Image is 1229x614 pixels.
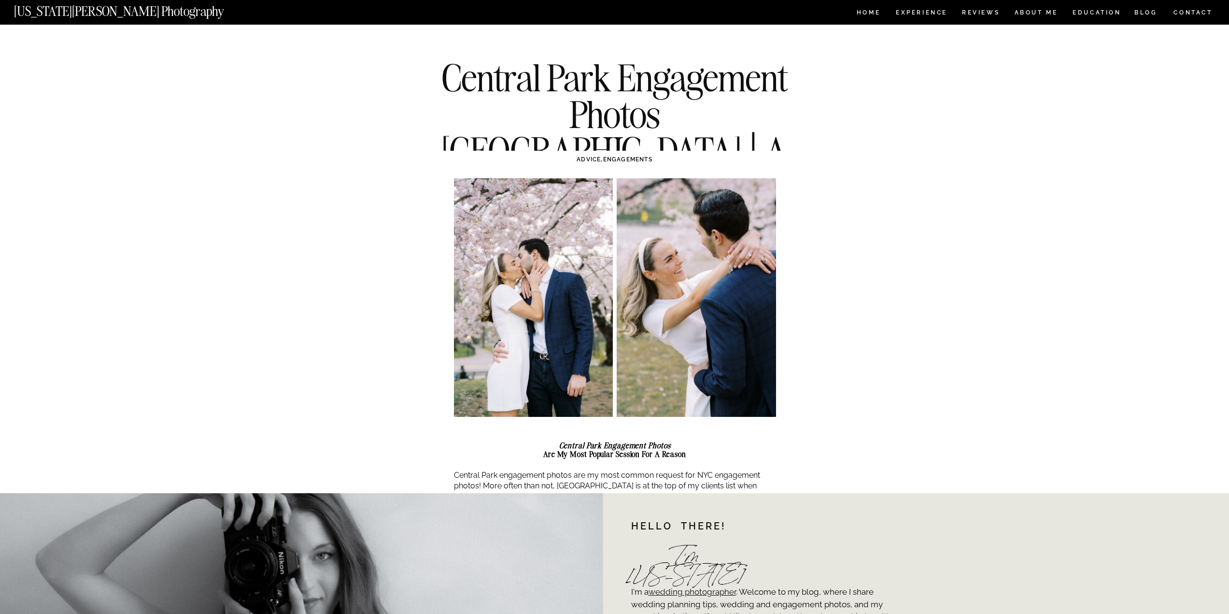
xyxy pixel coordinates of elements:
[454,178,613,417] img: Engagement Photos NYC
[543,449,686,459] strong: Are My Most Popular Session For a Reason
[627,551,746,569] h2: I'm [US_STATE]
[631,522,881,533] h1: Hello there!
[649,587,736,597] a: wedding photographer
[1134,10,1158,18] a: BLOG
[896,10,946,18] a: Experience
[1072,10,1122,18] a: EDUCATION
[603,156,652,163] a: ENGAGEMENTS
[14,5,256,13] a: [US_STATE][PERSON_NAME] Photography
[1014,10,1058,18] a: ABOUT ME
[480,583,749,590] a: Find out if I’m available for your Central Park engagement photos
[474,155,755,164] h3: ,
[1173,7,1213,18] a: CONTACT
[439,59,790,205] h1: Central Park Engagement Photos [GEOGRAPHIC_DATA] | A Complete Guide
[454,470,776,557] p: Central Park engagement photos are my most common request for NYC engagement photos! More often t...
[962,10,998,18] a: REVIEWS
[617,178,776,417] img: Engagement Photos NYC
[855,10,882,18] a: HOME
[577,156,601,163] a: ADVICE
[559,441,671,450] strong: Central Park Engagement Photos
